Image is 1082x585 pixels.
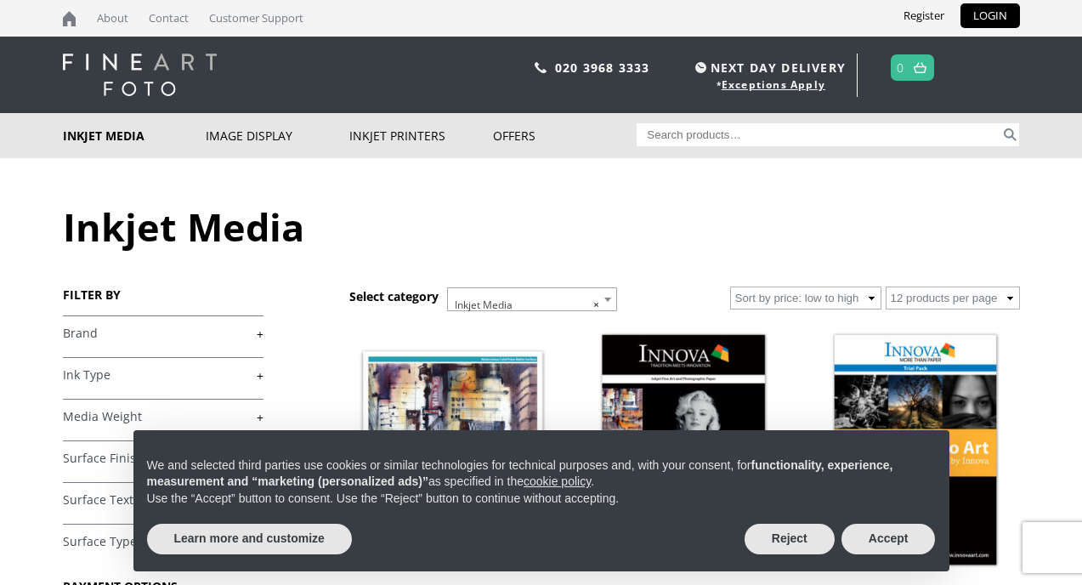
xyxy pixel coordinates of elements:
[593,293,599,317] span: ×
[63,113,207,158] a: Inkjet Media
[147,457,936,491] p: We and selected third parties use cookies or similar technologies for technical purposes and, wit...
[63,482,263,516] h4: Surface Texture
[722,77,825,92] a: Exceptions Apply
[63,367,263,383] a: +
[120,417,963,585] div: Notice
[206,113,349,158] a: Image Display
[493,113,637,158] a: Offers
[637,123,1000,146] input: Search products…
[63,524,263,558] h4: Surface Type
[63,287,263,303] h3: FILTER BY
[535,62,547,73] img: phone.svg
[914,62,926,73] img: basket.svg
[63,451,263,467] a: +
[555,60,650,76] a: 020 3968 3333
[63,534,263,550] a: +
[730,287,881,310] select: Shop order
[63,326,263,342] a: +
[349,323,555,581] img: Editions Fabriano Artistico Watercolour Rag 310gsm (IFA-108)
[63,492,263,508] a: +
[891,3,957,28] a: Register
[63,357,263,391] h4: Ink Type
[63,201,1020,253] h1: Inkjet Media
[447,287,617,311] span: Inkjet Media
[147,524,352,554] button: Learn more and customize
[695,62,706,73] img: time.svg
[63,409,263,425] a: +
[524,474,591,488] a: cookie policy
[349,113,493,158] a: Inkjet Printers
[813,323,1018,581] img: Innova Photo Art Inkjet Photo Paper Sample Pack (8 sheets)
[63,315,263,349] h4: Brand
[63,399,263,433] h4: Media Weight
[841,524,936,554] button: Accept
[581,323,787,581] img: Innova Editions Inkjet Fine Art Paper Sample Pack (6 Sheets)
[691,58,846,77] span: NEXT DAY DELIVERY
[349,288,439,304] h3: Select category
[147,491,936,508] p: Use the “Accept” button to consent. Use the “Reject” button to continue without accepting.
[1000,123,1020,146] button: Search
[147,458,893,489] strong: functionality, experience, measurement and “marketing (personalized ads)”
[63,440,263,474] h4: Surface Finish
[63,54,217,96] img: logo-white.svg
[960,3,1020,28] a: LOGIN
[745,524,835,554] button: Reject
[897,55,904,80] a: 0
[448,288,616,322] span: Inkjet Media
